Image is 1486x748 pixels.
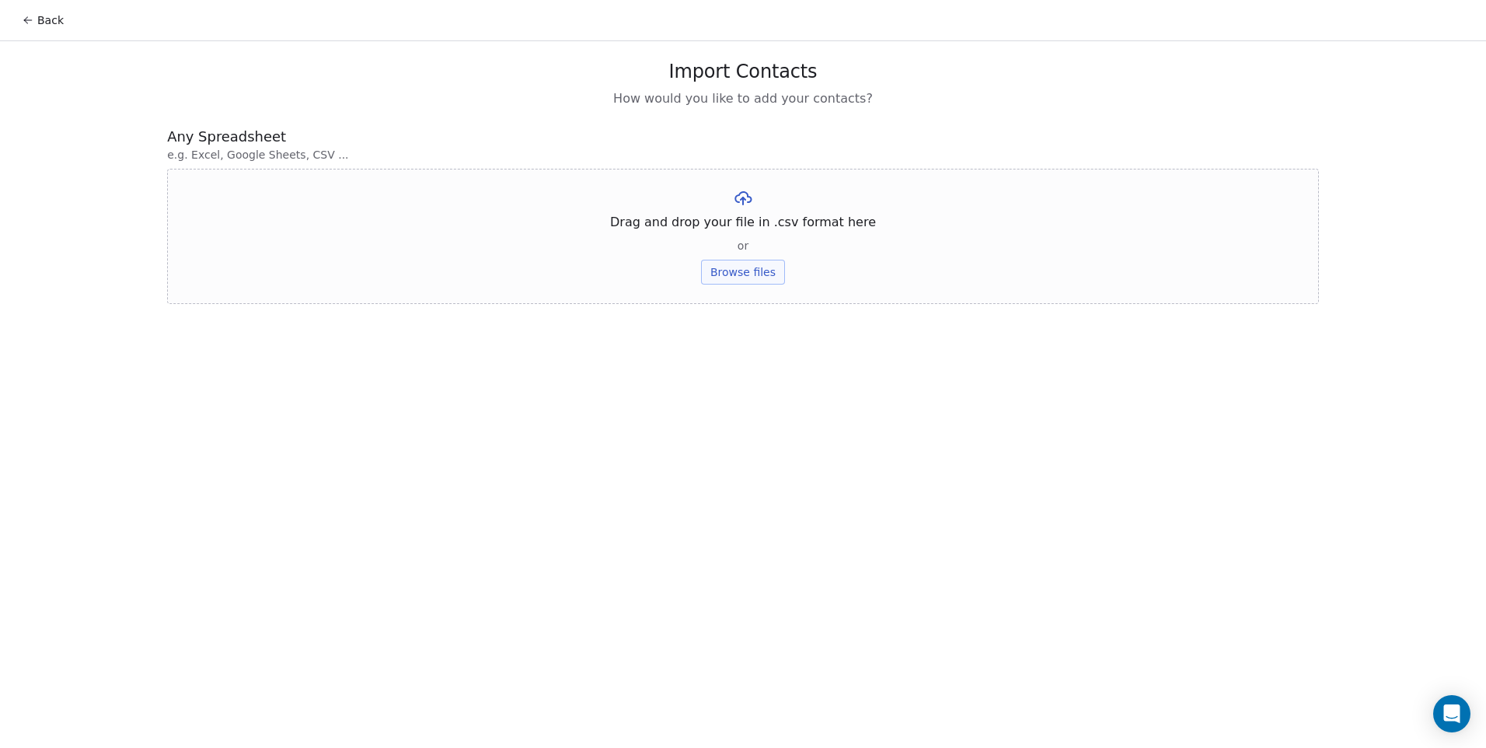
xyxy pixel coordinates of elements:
span: Import Contacts [669,60,818,83]
div: Open Intercom Messenger [1433,695,1470,732]
span: e.g. Excel, Google Sheets, CSV ... [167,147,1319,163]
span: How would you like to add your contacts? [613,89,873,108]
button: Back [12,6,73,34]
button: Browse files [701,260,785,285]
span: or [738,238,748,253]
span: Drag and drop your file in .csv format here [610,213,876,232]
span: Any Spreadsheet [167,127,1319,147]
